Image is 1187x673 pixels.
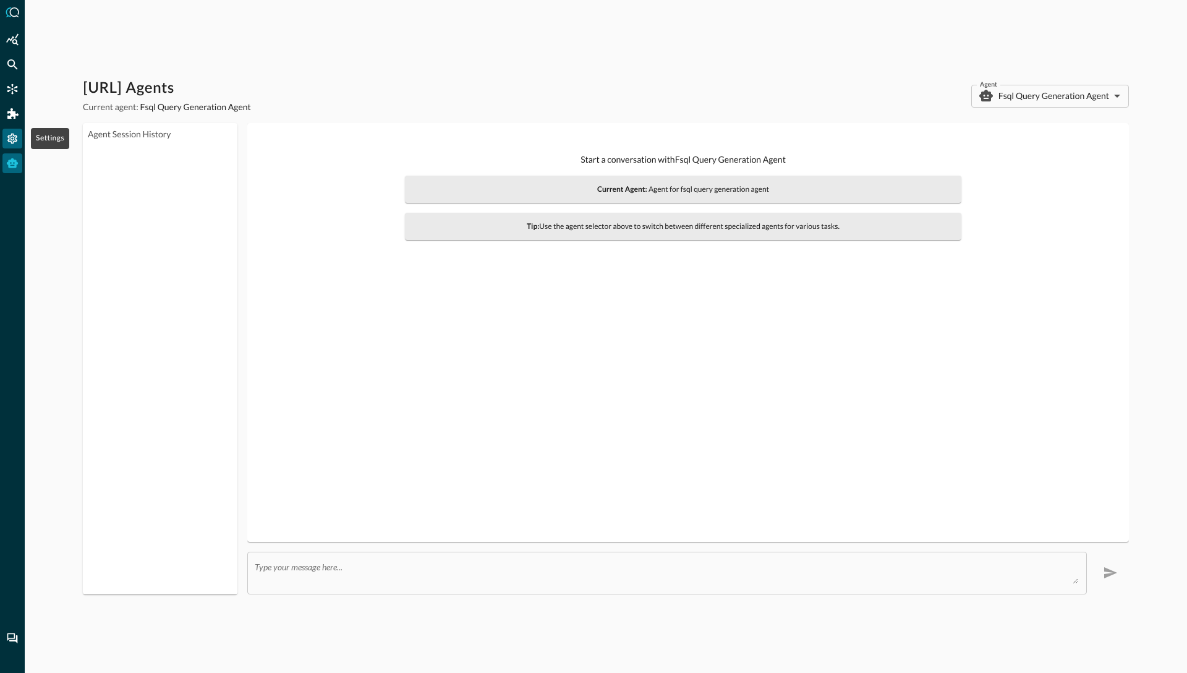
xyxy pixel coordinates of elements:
[527,221,539,231] strong: Tip:
[140,101,251,112] span: Fsql Query Generation Agent
[2,628,22,648] div: Chat
[2,79,22,99] div: Connectors
[31,128,69,149] div: Settings
[998,90,1109,102] p: Fsql Query Generation Agent
[412,183,954,195] span: Agent for fsql query generation agent
[2,54,22,74] div: Federated Search
[83,101,251,113] p: Current agent:
[412,220,954,233] span: Use the agent selector above to switch between different specialized agents for various tasks.
[2,153,22,173] div: Query Agent
[2,129,22,148] div: Settings
[3,104,23,124] div: Addons
[980,79,997,90] label: Agent
[88,128,171,140] legend: Agent Session History
[2,30,22,49] div: Summary Insights
[83,79,251,98] h1: [URL] Agents
[405,153,961,166] p: Start a conversation with Fsql Query Generation Agent
[597,184,647,194] strong: Current Agent:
